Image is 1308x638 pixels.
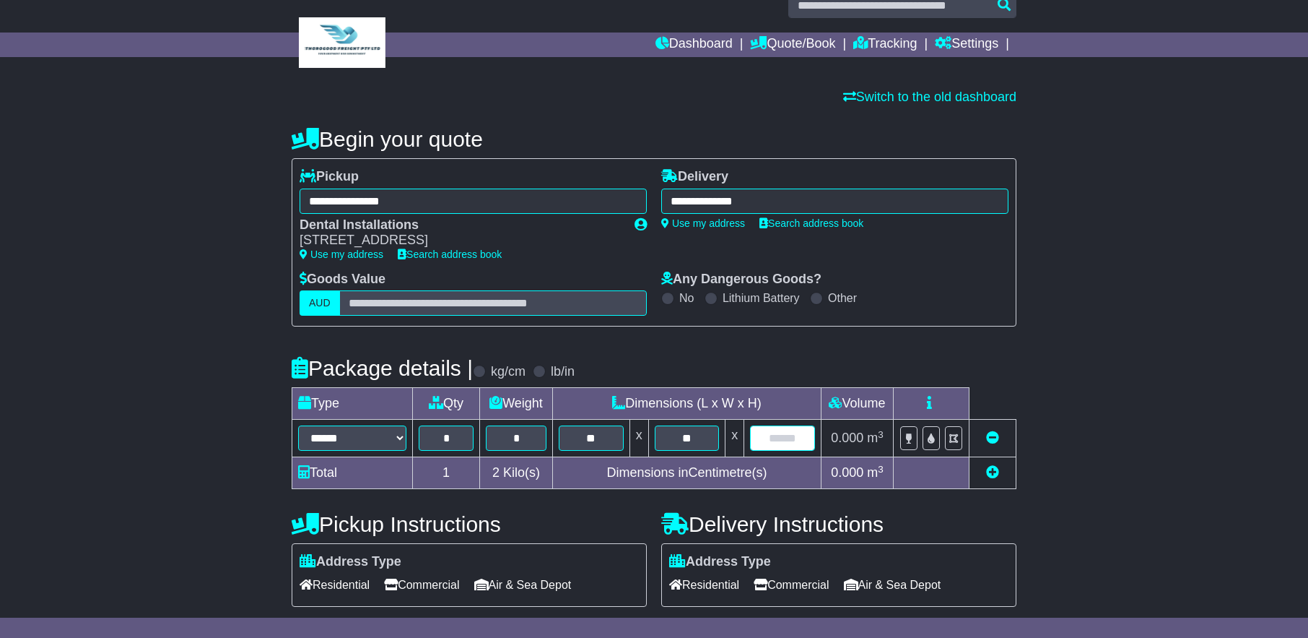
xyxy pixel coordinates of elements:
td: Dimensions (L x W x H) [552,388,821,420]
div: Dental Installations [300,217,620,233]
h4: Begin your quote [292,127,1016,151]
label: Lithium Battery [723,291,800,305]
span: Residential [300,574,370,596]
a: Use my address [661,217,745,229]
a: Settings [935,33,998,57]
label: lb/in [551,364,575,380]
td: Qty [413,388,480,420]
td: Total [292,457,413,489]
sup: 3 [878,429,884,440]
td: 1 [413,457,480,489]
a: Dashboard [655,33,733,57]
td: Type [292,388,413,420]
a: Search address book [398,249,502,260]
label: Other [828,291,857,305]
td: Kilo(s) [480,457,553,489]
td: x [629,420,648,457]
a: Tracking [853,33,917,57]
h4: Delivery Instructions [661,512,1016,536]
span: Air & Sea Depot [474,574,572,596]
label: AUD [300,290,340,316]
label: Pickup [300,169,359,185]
label: Goods Value [300,272,385,288]
label: Any Dangerous Goods? [661,272,821,288]
h4: Pickup Instructions [292,512,647,536]
sup: 3 [878,464,884,475]
span: m [867,431,884,445]
a: Use my address [300,249,383,260]
span: m [867,465,884,480]
span: 0.000 [831,431,863,445]
td: Weight [480,388,553,420]
div: [STREET_ADDRESS] [300,233,620,249]
label: kg/cm [491,364,526,380]
span: Air & Sea Depot [844,574,941,596]
span: 2 [492,465,500,480]
span: Commercial [754,574,829,596]
a: Search address book [759,217,863,229]
label: Delivery [661,169,728,185]
span: Residential [669,574,739,596]
td: Dimensions in Centimetre(s) [552,457,821,489]
span: 0.000 [831,465,863,480]
a: Remove this item [986,431,999,445]
h4: Package details | [292,356,473,380]
td: Volume [821,388,893,420]
td: x [725,420,744,457]
a: Switch to the old dashboard [843,90,1016,104]
label: Address Type [669,554,771,570]
a: Quote/Book [750,33,835,57]
label: No [679,291,694,305]
span: Commercial [384,574,459,596]
label: Address Type [300,554,401,570]
a: Add new item [986,465,999,480]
